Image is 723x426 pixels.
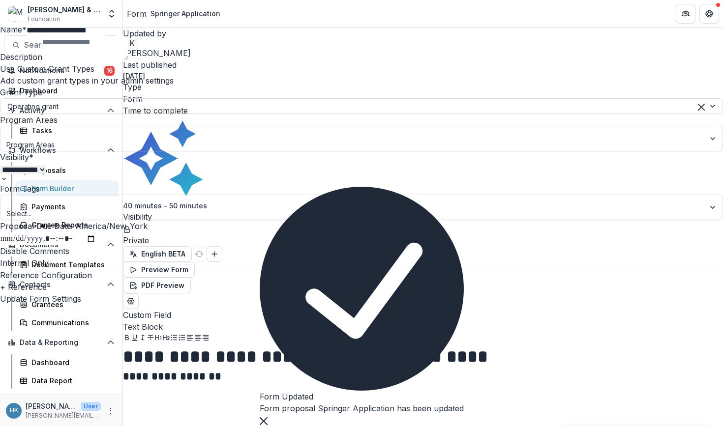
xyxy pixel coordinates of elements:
div: Form [127,8,147,20]
div: Springer Application [151,8,220,19]
div: Select... [6,208,365,219]
div: Program Areas [6,140,377,150]
div: Clear selected options [698,101,705,112]
button: Open entity switcher [105,4,119,24]
button: Partners [676,4,695,24]
span: America/New_York [75,221,148,231]
nav: breadcrumb [127,6,224,21]
img: Michael & Dana Springer Charitable Fund [8,6,24,22]
div: [PERSON_NAME] & [PERSON_NAME] Charitable Fund [28,4,101,15]
button: Get Help [699,4,719,24]
span: Foundation [28,15,60,24]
